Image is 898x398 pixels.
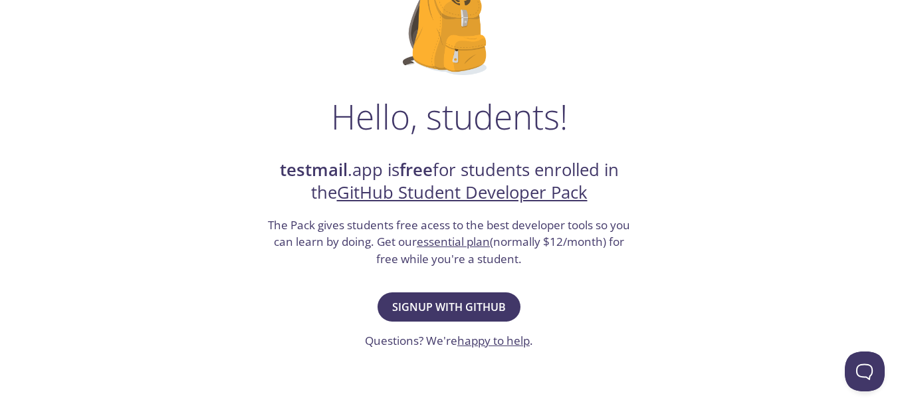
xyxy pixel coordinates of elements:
[845,351,885,391] iframe: Help Scout Beacon - Open
[331,96,568,136] h1: Hello, students!
[267,217,632,268] h3: The Pack gives students free acess to the best developer tools so you can learn by doing. Get our...
[365,332,533,349] h3: Questions? We're .
[280,158,348,181] strong: testmail
[417,234,490,249] a: essential plan
[392,298,506,316] span: Signup with GitHub
[267,159,632,205] h2: .app is for students enrolled in the
[399,158,433,181] strong: free
[337,181,588,204] a: GitHub Student Developer Pack
[378,292,520,322] button: Signup with GitHub
[457,333,530,348] a: happy to help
